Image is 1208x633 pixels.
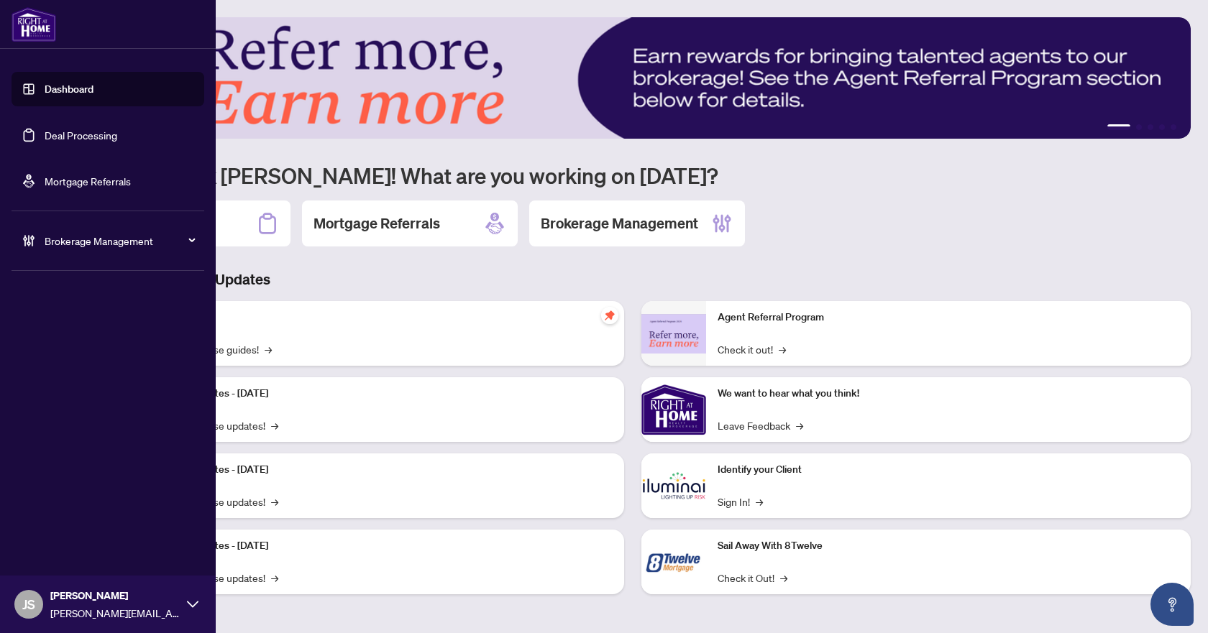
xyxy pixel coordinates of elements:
[75,162,1191,189] h1: Welcome back [PERSON_NAME]! What are you working on [DATE]?
[780,570,787,586] span: →
[1148,124,1153,130] button: 3
[779,341,786,357] span: →
[50,605,180,621] span: [PERSON_NAME][EMAIL_ADDRESS][DOMAIN_NAME]
[718,494,763,509] a: Sign In!→
[151,538,613,554] p: Platform Updates - [DATE]
[314,213,440,234] h2: Mortgage Referrals
[641,530,706,594] img: Sail Away With 8Twelve
[151,386,613,402] p: Platform Updates - [DATE]
[796,417,803,433] span: →
[718,538,1179,554] p: Sail Away With 8Twelve
[601,307,618,324] span: pushpin
[151,462,613,478] p: Platform Updates - [DATE]
[45,233,194,249] span: Brokerage Management
[718,386,1179,402] p: We want to hear what you think!
[265,341,272,357] span: →
[271,570,278,586] span: →
[718,462,1179,478] p: Identify your Client
[718,310,1179,325] p: Agent Referral Program
[75,269,1191,290] h3: Brokerage & Industry Updates
[718,417,803,433] a: Leave Feedback→
[718,570,787,586] a: Check it Out!→
[756,494,763,509] span: →
[1107,124,1130,130] button: 1
[12,7,56,42] img: logo
[45,83,93,96] a: Dashboard
[75,17,1191,139] img: Slide 0
[50,588,180,604] span: [PERSON_NAME]
[271,494,278,509] span: →
[641,453,706,518] img: Identify your Client
[1136,124,1142,130] button: 2
[151,310,613,325] p: Self-Help
[1171,124,1176,130] button: 5
[1150,583,1194,626] button: Open asap
[1159,124,1165,130] button: 4
[22,594,35,614] span: JS
[641,377,706,442] img: We want to hear what you think!
[541,213,698,234] h2: Brokerage Management
[45,175,131,188] a: Mortgage Referrals
[641,314,706,354] img: Agent Referral Program
[718,341,786,357] a: Check it out!→
[45,129,117,142] a: Deal Processing
[271,417,278,433] span: →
